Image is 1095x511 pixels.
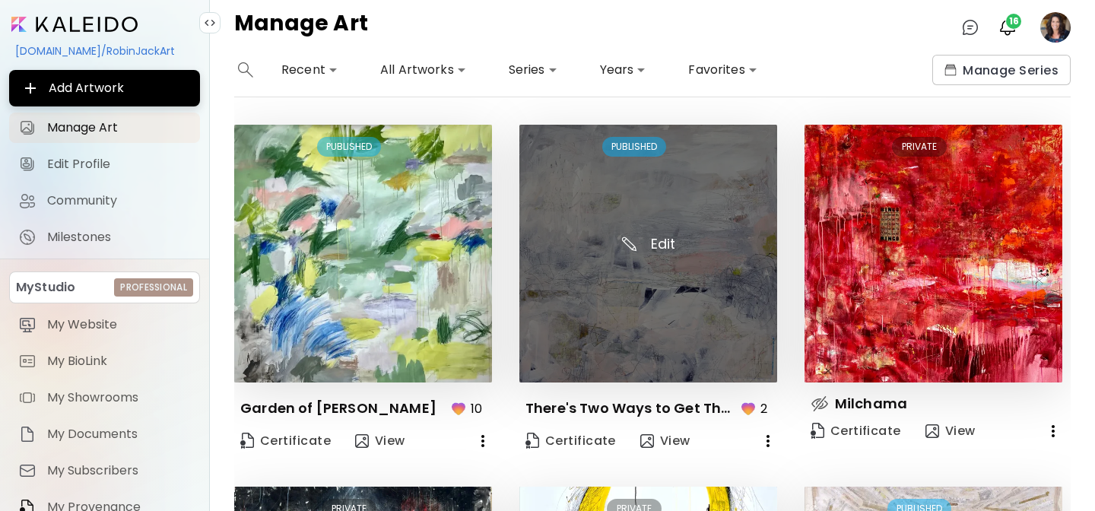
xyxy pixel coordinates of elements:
[47,354,191,369] span: My BioLink
[47,463,191,478] span: My Subscribers
[735,395,777,423] button: favorites2
[9,113,200,143] a: Manage Art iconManage Art
[234,125,492,382] img: thumbnail
[234,426,337,456] a: CertificateCertificate
[449,399,468,417] img: favorites
[525,433,539,449] img: Certificate
[9,186,200,216] a: Community iconCommunity
[9,309,200,340] a: itemMy Website
[204,17,216,29] img: collapse
[811,395,829,413] img: hidden
[240,433,331,449] span: Certificate
[238,62,253,78] img: search
[349,426,411,456] button: view-artView
[944,64,957,76] img: collections
[9,70,200,106] button: Add Artwork
[18,352,36,370] img: item
[446,395,492,423] button: favorites10
[18,425,36,443] img: item
[21,79,188,97] span: Add Artwork
[9,419,200,449] a: itemMy Documents
[275,58,344,82] div: Recent
[739,399,757,417] img: favorites
[16,278,75,297] p: MyStudio
[120,281,187,294] h6: Professional
[805,125,1062,382] img: thumbnail
[18,119,36,137] img: Manage Art icon
[925,424,939,438] img: view-art
[9,38,200,64] div: [DOMAIN_NAME]/RobinJackArt
[525,433,616,449] span: Certificate
[640,433,690,449] span: View
[519,125,777,382] img: thumbnail
[355,434,369,448] img: view-art
[892,137,947,157] div: PRIVATE
[47,317,191,332] span: My Website
[932,55,1071,85] button: collectionsManage Series
[602,137,666,157] div: PUBLISHED
[634,426,697,456] button: view-artView
[503,58,563,82] div: Series
[9,455,200,486] a: itemMy Subscribers
[811,423,824,439] img: Certificate
[519,426,622,456] a: CertificateCertificate
[640,434,654,448] img: view-art
[47,193,191,208] span: Community
[835,395,907,413] p: Milchama
[355,433,405,449] span: View
[594,58,652,82] div: Years
[760,399,767,418] p: 2
[240,399,436,417] p: Garden of [PERSON_NAME]
[919,416,982,446] button: view-artView
[374,58,472,82] div: All Artworks
[9,149,200,179] a: Edit Profile iconEdit Profile
[18,155,36,173] img: Edit Profile icon
[47,120,191,135] span: Manage Art
[234,12,368,43] h4: Manage Art
[682,58,763,82] div: Favorites
[240,433,254,449] img: Certificate
[805,416,907,446] a: CertificateCertificate
[9,382,200,413] a: itemMy Showrooms
[9,222,200,252] a: completeMilestones iconMilestones
[471,399,482,418] p: 10
[317,137,381,157] div: PUBLISHED
[18,462,36,480] img: item
[234,55,257,85] button: search
[925,423,976,440] span: View
[995,14,1020,40] button: bellIcon16
[18,316,36,334] img: item
[944,62,1058,78] span: Manage Series
[1006,14,1021,29] span: 16
[18,228,36,246] img: Milestones icon
[47,157,191,172] span: Edit Profile
[18,192,36,210] img: Community icon
[525,399,735,417] p: There's Two Ways to Get There
[47,390,191,405] span: My Showrooms
[9,346,200,376] a: itemMy BioLink
[811,423,901,440] span: Certificate
[47,230,191,245] span: Milestones
[961,18,979,36] img: chatIcon
[47,427,191,442] span: My Documents
[998,18,1017,36] img: bellIcon
[18,389,36,407] img: item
